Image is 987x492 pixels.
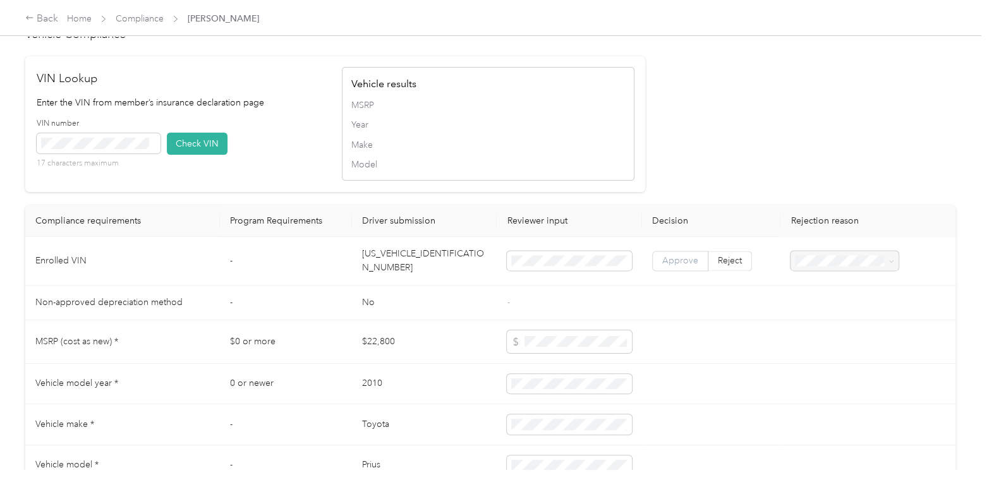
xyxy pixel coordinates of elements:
td: [US_VEHICLE_IDENTIFICATION_NUMBER] [352,237,497,285]
th: Rejection reason [780,205,955,237]
span: Reject [718,255,742,266]
iframe: Everlance-gr Chat Button Frame [916,421,987,492]
span: MSRP [351,99,625,112]
th: Driver submission [352,205,497,237]
td: 0 or newer [220,364,352,405]
td: Prius [352,445,497,486]
td: Enrolled VIN [25,237,220,285]
a: Compliance [116,13,164,24]
td: - [220,404,352,445]
span: MSRP (cost as new) * [35,336,118,347]
td: 2010 [352,364,497,405]
div: Back [25,11,58,27]
td: - [220,237,352,285]
span: Enrolled VIN [35,255,87,266]
td: - [220,285,352,320]
td: Toyota [352,404,497,445]
td: Vehicle model * [25,445,220,486]
th: Decision [642,205,780,237]
p: Enter the VIN from member’s insurance declaration page [37,96,329,109]
span: Vehicle model * [35,459,99,470]
label: VIN number [37,118,160,129]
td: Vehicle make * [25,404,220,445]
a: Home [67,13,92,24]
td: MSRP (cost as new) * [25,320,220,364]
button: Check VIN [167,133,227,155]
td: No [352,285,497,320]
span: Vehicle model year * [35,378,118,388]
th: Reviewer input [497,205,642,237]
th: Program Requirements [220,205,352,237]
td: Non-approved depreciation method [25,285,220,320]
span: Approve [662,255,698,266]
span: Model [351,158,625,171]
td: - [220,445,352,486]
span: Non-approved depreciation method [35,297,183,308]
span: Year [351,118,625,131]
p: 17 characters maximum [37,158,160,169]
td: $0 or more [220,320,352,364]
h2: VIN Lookup [37,70,329,87]
th: Compliance requirements [25,205,220,237]
td: Vehicle model year * [25,364,220,405]
span: - [507,297,509,308]
span: Vehicle make * [35,419,94,429]
h4: Vehicle results [351,76,625,92]
td: $22,800 [352,320,497,364]
span: [PERSON_NAME] [188,12,259,25]
span: Make [351,138,625,152]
